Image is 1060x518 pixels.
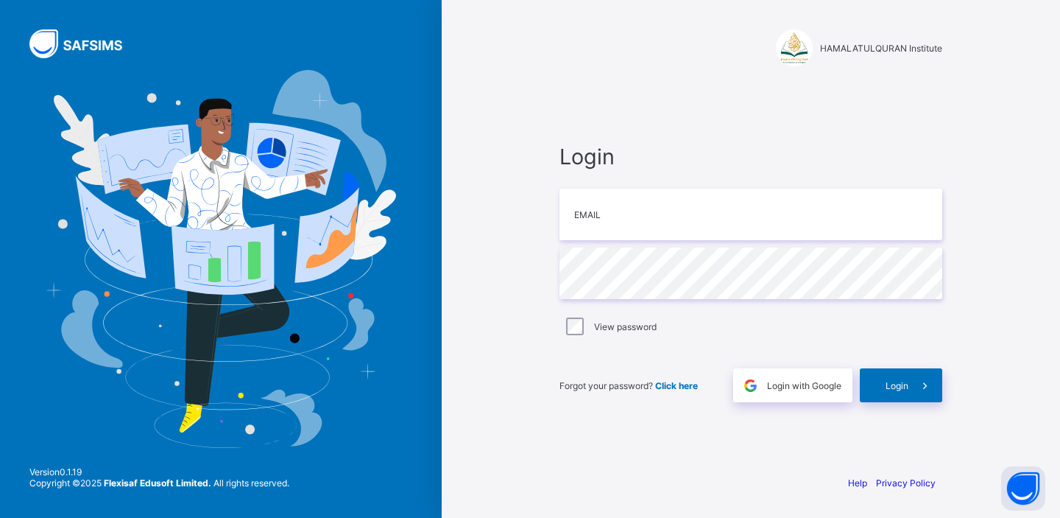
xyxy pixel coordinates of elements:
a: Privacy Policy [876,477,936,489]
img: SAFSIMS Logo [29,29,140,58]
a: Help [848,477,867,489]
img: Hero Image [46,70,396,447]
button: Open asap [1001,466,1045,511]
span: Forgot your password? [559,380,698,391]
span: HAMALATULQURAN Institute [820,43,942,54]
a: Click here [655,380,698,391]
span: Login [886,380,908,391]
label: View password [594,321,657,332]
span: Copyright © 2025 All rights reserved. [29,477,289,489]
span: Login [559,144,942,169]
span: Version 0.1.19 [29,466,289,477]
strong: Flexisaf Edusoft Limited. [104,477,211,489]
img: google.396cfc9801f0270233282035f929180a.svg [742,377,759,394]
span: Login with Google [767,380,841,391]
